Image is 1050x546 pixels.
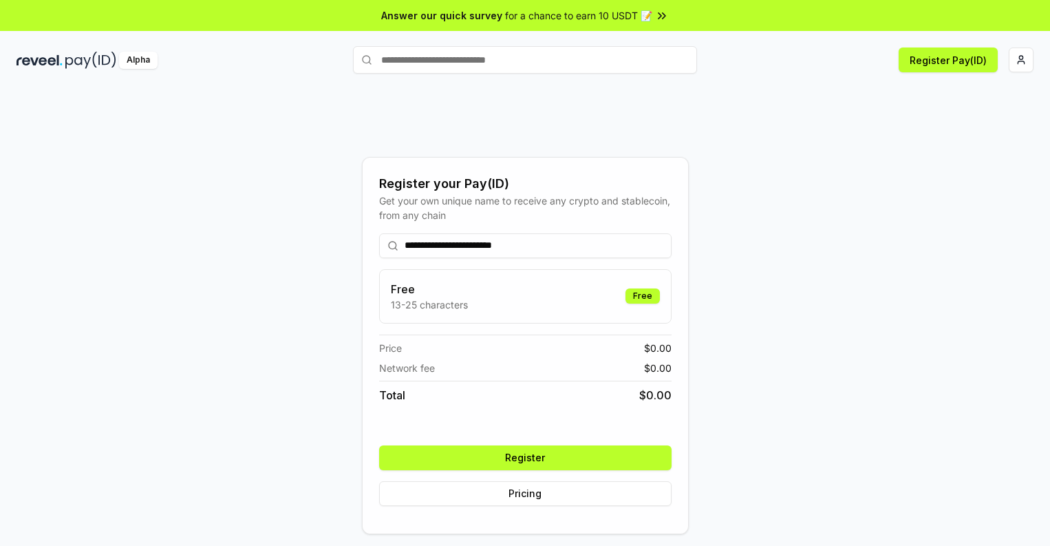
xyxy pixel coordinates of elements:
[644,361,672,375] span: $ 0.00
[379,361,435,375] span: Network fee
[381,8,502,23] span: Answer our quick survey
[379,387,405,403] span: Total
[379,481,672,506] button: Pricing
[119,52,158,69] div: Alpha
[379,445,672,470] button: Register
[391,297,468,312] p: 13-25 characters
[379,341,402,355] span: Price
[17,52,63,69] img: reveel_dark
[639,387,672,403] span: $ 0.00
[625,288,660,304] div: Free
[379,193,672,222] div: Get your own unique name to receive any crypto and stablecoin, from any chain
[899,48,998,72] button: Register Pay(ID)
[65,52,116,69] img: pay_id
[505,8,652,23] span: for a chance to earn 10 USDT 📝
[391,281,468,297] h3: Free
[644,341,672,355] span: $ 0.00
[379,174,672,193] div: Register your Pay(ID)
